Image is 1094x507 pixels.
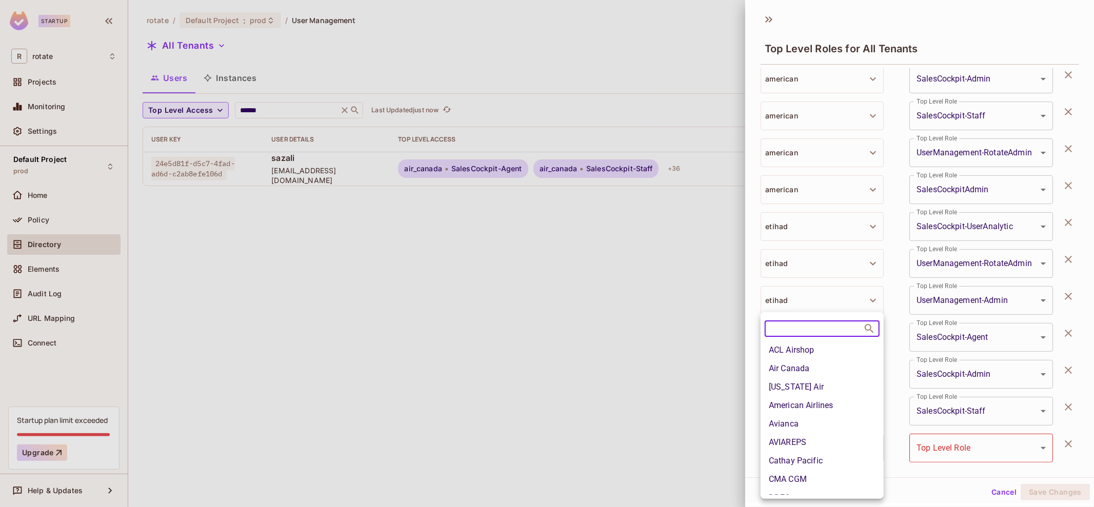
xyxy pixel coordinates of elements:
[761,378,884,396] li: [US_STATE] Air
[761,470,884,489] li: CMA CGM
[761,415,884,433] li: Avianca
[761,452,884,470] li: Cathay Pacific
[761,433,884,452] li: AVIAREPS
[761,341,884,359] li: ACL Airshop
[761,359,884,378] li: Air Canada
[761,489,884,507] li: DDEC
[761,396,884,415] li: American Airlines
